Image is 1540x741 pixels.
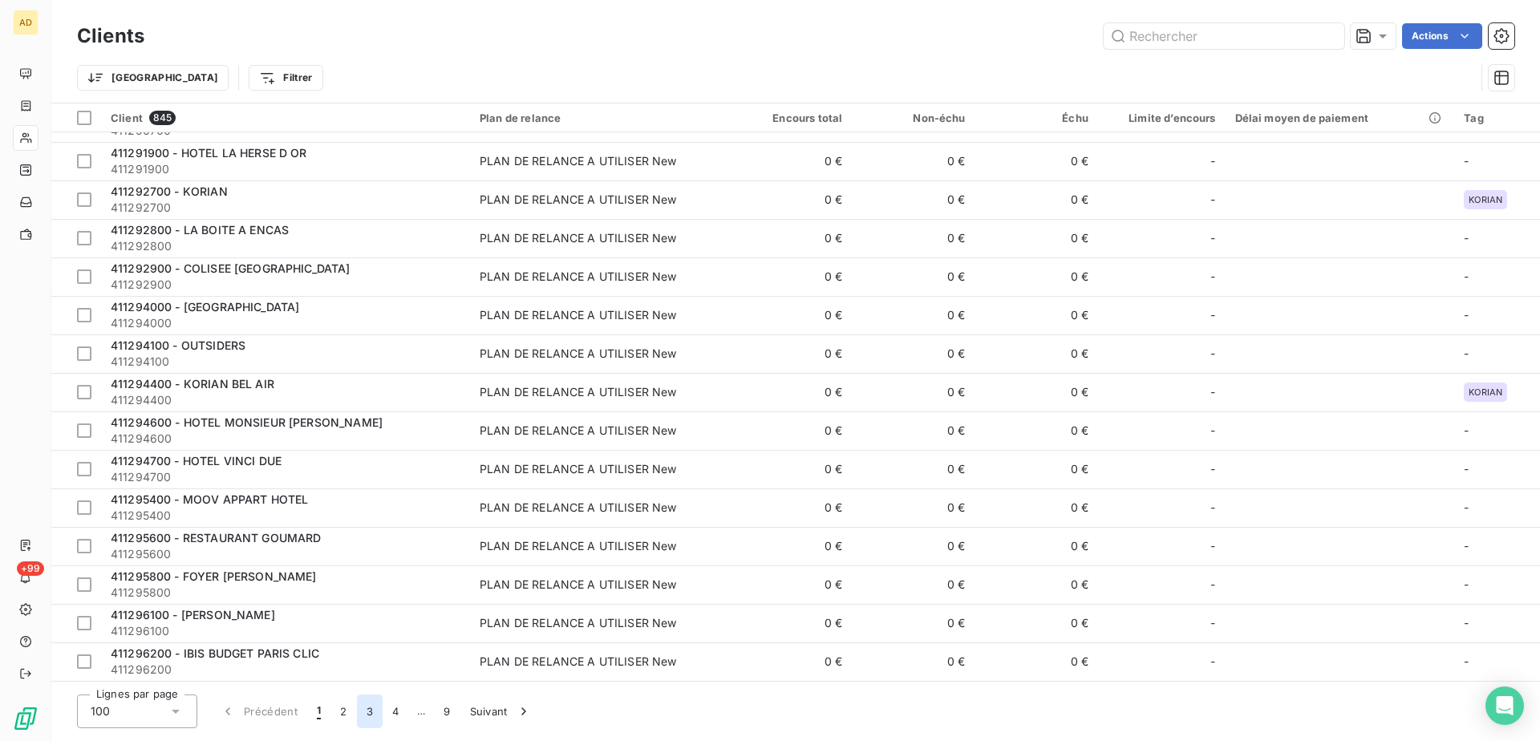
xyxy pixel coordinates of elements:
td: 0 € [852,488,975,527]
div: PLAN DE RELANCE A UTILISER New [480,307,677,323]
span: 411295800 - FOYER [PERSON_NAME] [111,569,317,583]
span: 411295800 [111,585,460,601]
span: 100 [91,703,110,719]
div: PLAN DE RELANCE A UTILISER New [480,269,677,285]
div: PLAN DE RELANCE A UTILISER New [480,192,677,208]
td: 0 € [975,219,1098,257]
td: 0 € [729,219,852,257]
div: PLAN DE RELANCE A UTILISER New [480,230,677,246]
span: 411292700 [111,200,460,216]
span: KORIAN [1469,387,1502,397]
td: 0 € [852,604,975,642]
span: 411294000 [111,315,460,331]
td: 0 € [975,180,1098,219]
td: 0 € [729,450,852,488]
div: Tag [1464,111,1530,124]
span: 411294400 - KORIAN BEL AIR [111,377,274,391]
td: 0 € [852,411,975,450]
span: - [1464,423,1469,437]
span: - [1464,500,1469,514]
div: Non-échu [861,111,965,124]
span: 411295600 - RESTAURANT GOUMARD [111,531,322,545]
td: 0 € [729,373,852,411]
button: 1 [307,694,330,728]
td: 0 € [975,411,1098,450]
td: 0 € [729,334,852,373]
td: 0 € [975,604,1098,642]
td: 0 € [729,604,852,642]
div: PLAN DE RELANCE A UTILISER New [480,461,677,477]
span: 411294100 [111,354,460,370]
td: 0 € [729,642,852,681]
span: … [408,698,434,724]
td: 0 € [729,527,852,565]
span: 411292900 - COLISEE [GEOGRAPHIC_DATA] [111,261,351,275]
span: - [1210,346,1215,362]
td: 0 € [852,257,975,296]
button: [GEOGRAPHIC_DATA] [77,65,229,91]
span: - [1210,307,1215,323]
span: - [1210,269,1215,285]
span: 411294700 [111,469,460,485]
td: 0 € [975,373,1098,411]
span: 845 [149,111,176,125]
td: 0 € [729,488,852,527]
span: - [1210,500,1215,516]
td: 0 € [852,373,975,411]
span: +99 [17,561,44,576]
span: - [1210,153,1215,169]
div: Échu [985,111,1088,124]
td: 0 € [729,411,852,450]
td: 0 € [852,142,975,180]
button: Actions [1402,23,1482,49]
span: - [1210,423,1215,439]
span: 411294600 - HOTEL MONSIEUR [PERSON_NAME] [111,415,383,429]
td: 0 € [975,450,1098,488]
td: 0 € [975,296,1098,334]
span: - [1210,461,1215,477]
span: - [1210,654,1215,670]
td: 0 € [975,257,1098,296]
div: PLAN DE RELANCE A UTILISER New [480,423,677,439]
span: 1 [317,703,321,719]
span: - [1210,538,1215,554]
div: PLAN DE RELANCE A UTILISER New [480,346,677,362]
div: PLAN DE RELANCE A UTILISER New [480,153,677,169]
td: 0 € [975,527,1098,565]
td: 0 € [852,450,975,488]
td: 0 € [729,565,852,604]
td: 0 € [975,334,1098,373]
span: - [1464,154,1469,168]
div: Limite d’encours [1108,111,1216,124]
span: 411294700 - HOTEL VINCI DUE [111,454,282,468]
span: - [1464,616,1469,630]
div: Open Intercom Messenger [1485,686,1524,725]
td: 0 € [729,142,852,180]
td: 0 € [852,527,975,565]
div: PLAN DE RELANCE A UTILISER New [480,577,677,593]
td: 0 € [975,642,1098,681]
div: PLAN DE RELANCE A UTILISER New [480,538,677,554]
td: 0 € [852,180,975,219]
td: 0 € [852,642,975,681]
span: - [1464,577,1469,591]
span: 411296200 - IBIS BUDGET PARIS CLIC [111,646,319,660]
div: PLAN DE RELANCE A UTILISER New [480,615,677,631]
span: - [1210,577,1215,593]
span: 411296100 - [PERSON_NAME] [111,608,275,622]
span: - [1464,462,1469,476]
button: 4 [383,694,408,728]
span: 411294000 - [GEOGRAPHIC_DATA] [111,300,299,314]
td: 0 € [975,565,1098,604]
td: 0 € [729,180,852,219]
span: Client [111,111,143,124]
span: - [1464,654,1469,668]
div: PLAN DE RELANCE A UTILISER New [480,384,677,400]
button: Suivant [460,694,541,728]
span: 411294100 - OUTSIDERS [111,338,245,352]
span: - [1210,384,1215,400]
span: - [1464,346,1469,360]
div: PLAN DE RELANCE A UTILISER New [480,500,677,516]
td: 0 € [852,296,975,334]
span: - [1210,192,1215,208]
